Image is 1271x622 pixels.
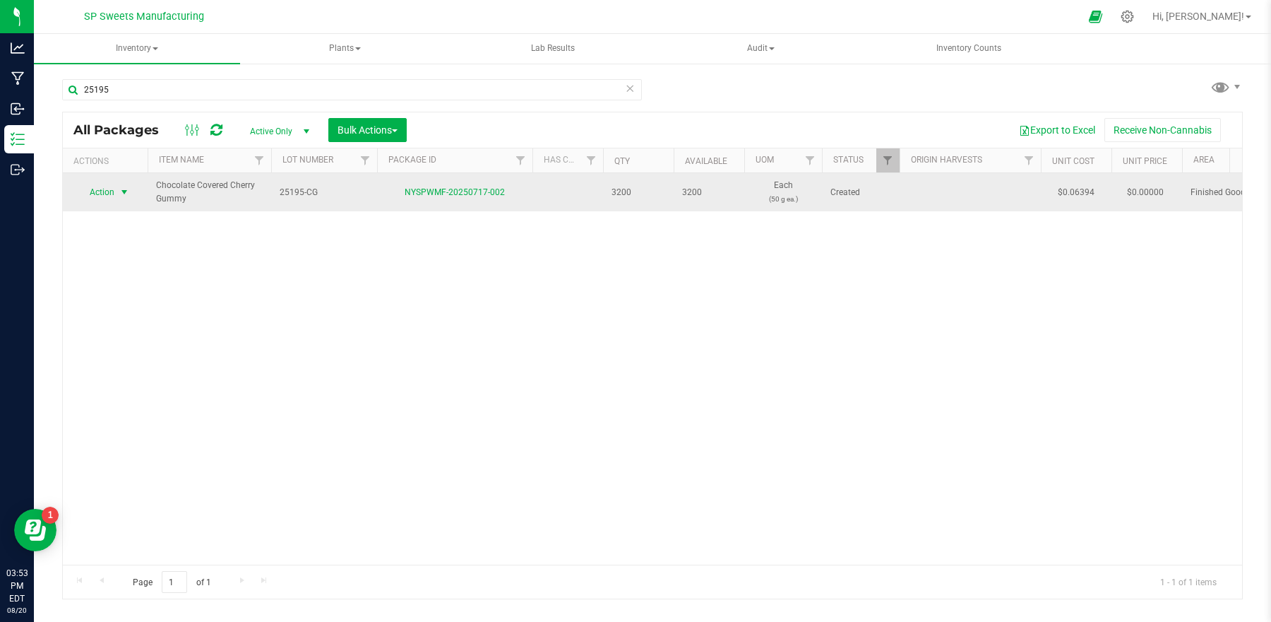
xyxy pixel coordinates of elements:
[241,34,448,64] a: Plants
[833,155,864,165] a: Status
[1104,118,1221,142] button: Receive Non-Cannabis
[1123,156,1167,166] a: Unit Price
[830,186,891,199] span: Created
[280,186,369,199] span: 25195-CG
[14,509,56,551] iframe: Resource center
[509,148,532,172] a: Filter
[1080,3,1111,30] span: Open Ecommerce Menu
[282,155,333,165] a: Lot Number
[77,182,115,202] span: Action
[11,102,25,116] inline-svg: Inbound
[611,186,665,199] span: 3200
[1010,118,1104,142] button: Export to Excel
[657,34,864,64] a: Audit
[162,571,187,593] input: 1
[1041,173,1111,211] td: $0.06394
[116,182,133,202] span: select
[1018,148,1041,172] a: Filter
[84,11,204,23] span: SP Sweets Manufacturing
[625,79,635,98] span: Clear
[73,122,173,138] span: All Packages
[34,34,240,64] a: Inventory
[614,156,630,166] a: Qty
[248,148,271,172] a: Filter
[159,155,204,165] a: Item Name
[512,42,594,54] span: Lab Results
[753,192,813,206] p: (50 g ea.)
[6,567,28,605] p: 03:53 PM EDT
[1152,11,1244,22] span: Hi, [PERSON_NAME]!
[242,35,447,63] span: Plants
[580,148,603,172] a: Filter
[756,155,774,165] a: UOM
[532,148,603,173] th: Has COA
[1118,10,1136,23] div: Manage settings
[1120,182,1171,203] span: $0.00000
[11,41,25,55] inline-svg: Analytics
[1193,155,1215,165] a: Area
[73,156,142,166] div: Actions
[354,148,377,172] a: Filter
[682,186,736,199] span: 3200
[450,34,656,64] a: Lab Results
[1149,571,1228,592] span: 1 - 1 of 1 items
[917,42,1020,54] span: Inventory Counts
[876,148,900,172] a: Filter
[6,605,28,616] p: 08/20
[1052,156,1094,166] a: Unit Cost
[328,118,407,142] button: Bulk Actions
[156,179,263,206] span: Chocolate Covered Cherry Gummy
[11,132,25,146] inline-svg: Inventory
[685,156,727,166] a: Available
[11,163,25,177] inline-svg: Outbound
[121,571,222,593] span: Page of 1
[866,34,1072,64] a: Inventory Counts
[338,124,398,136] span: Bulk Actions
[42,507,59,524] iframe: Resource center unread badge
[11,71,25,86] inline-svg: Manufacturing
[753,179,813,206] span: Each
[388,155,436,165] a: Package ID
[911,155,982,165] a: Origin Harvests
[658,35,863,63] span: Audit
[799,148,822,172] a: Filter
[62,79,642,100] input: Search Package ID, Item Name, SKU, Lot or Part Number...
[405,187,505,197] a: NYSPWMF-20250717-002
